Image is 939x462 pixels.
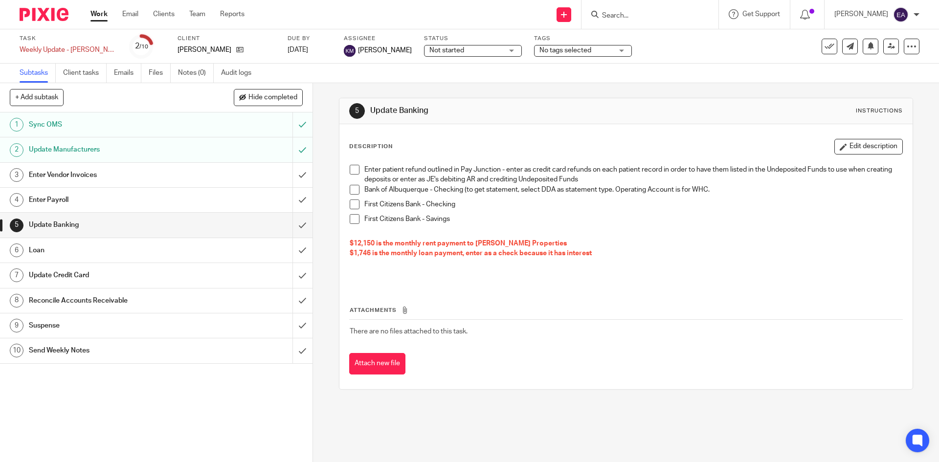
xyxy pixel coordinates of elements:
h1: Enter Vendor Invoices [29,168,198,182]
span: Not started [429,47,464,54]
a: Emails [114,64,141,83]
div: Weekly Update - Beauchamp [20,45,117,55]
h1: Suspense [29,318,198,333]
div: 7 [10,268,23,282]
div: 2 [10,143,23,157]
div: 5 [10,219,23,232]
a: Work [90,9,108,19]
label: Tags [534,35,632,43]
label: Status [424,35,522,43]
label: Client [178,35,275,43]
h1: Send Weekly Notes [29,343,198,358]
h1: Update Banking [370,106,647,116]
p: First Citizens Bank - Checking [364,199,902,209]
span: $12,150 is the monthly rent payment to [PERSON_NAME] Properties [350,240,567,247]
div: 3 [10,168,23,182]
button: Attach new file [349,353,405,375]
a: Notes (0) [178,64,214,83]
p: Description [349,143,393,151]
div: Weekly Update - [PERSON_NAME] [20,45,117,55]
a: Audit logs [221,64,259,83]
a: Client tasks [63,64,107,83]
span: [PERSON_NAME] [358,45,412,55]
div: 10 [10,344,23,357]
span: Attachments [350,308,397,313]
img: svg%3E [344,45,356,57]
p: First Citizens Bank - Savings [364,214,902,224]
h1: Update Credit Card [29,268,198,283]
p: Bank of Albuquerque - Checking (to get statement, select DDA as statement type. Operating Account... [364,185,902,195]
div: 9 [10,319,23,332]
p: [PERSON_NAME] [834,9,888,19]
span: No tags selected [539,47,591,54]
p: Enter patient refund outlined in Pay Junction - enter as credit card refunds on each patient reco... [364,165,902,185]
a: Email [122,9,138,19]
a: Team [189,9,205,19]
button: Hide completed [234,89,303,106]
span: [DATE] [288,46,308,53]
button: + Add subtask [10,89,64,106]
button: Edit description [834,139,903,154]
img: Pixie [20,8,68,21]
img: svg%3E [893,7,909,22]
h1: Reconcile Accounts Receivable [29,293,198,308]
span: Hide completed [248,94,297,102]
h1: Update Banking [29,218,198,232]
label: Assignee [344,35,412,43]
input: Search [601,12,689,21]
div: 8 [10,294,23,308]
h1: Enter Payroll [29,193,198,207]
p: [PERSON_NAME] [178,45,231,55]
div: 4 [10,193,23,207]
a: Reports [220,9,245,19]
span: There are no files attached to this task. [350,328,468,335]
a: Subtasks [20,64,56,83]
label: Due by [288,35,332,43]
div: 1 [10,118,23,132]
span: $1,746 is the monthly loan payment, enter as a check because it has interest [350,250,592,257]
div: 2 [135,41,148,52]
h1: Sync OMS [29,117,198,132]
div: Instructions [856,107,903,115]
label: Task [20,35,117,43]
a: Files [149,64,171,83]
span: Get Support [742,11,780,18]
div: 6 [10,243,23,257]
small: /10 [139,44,148,49]
a: Clients [153,9,175,19]
h1: Loan [29,243,198,258]
h1: Update Manufacturers [29,142,198,157]
div: 5 [349,103,365,119]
